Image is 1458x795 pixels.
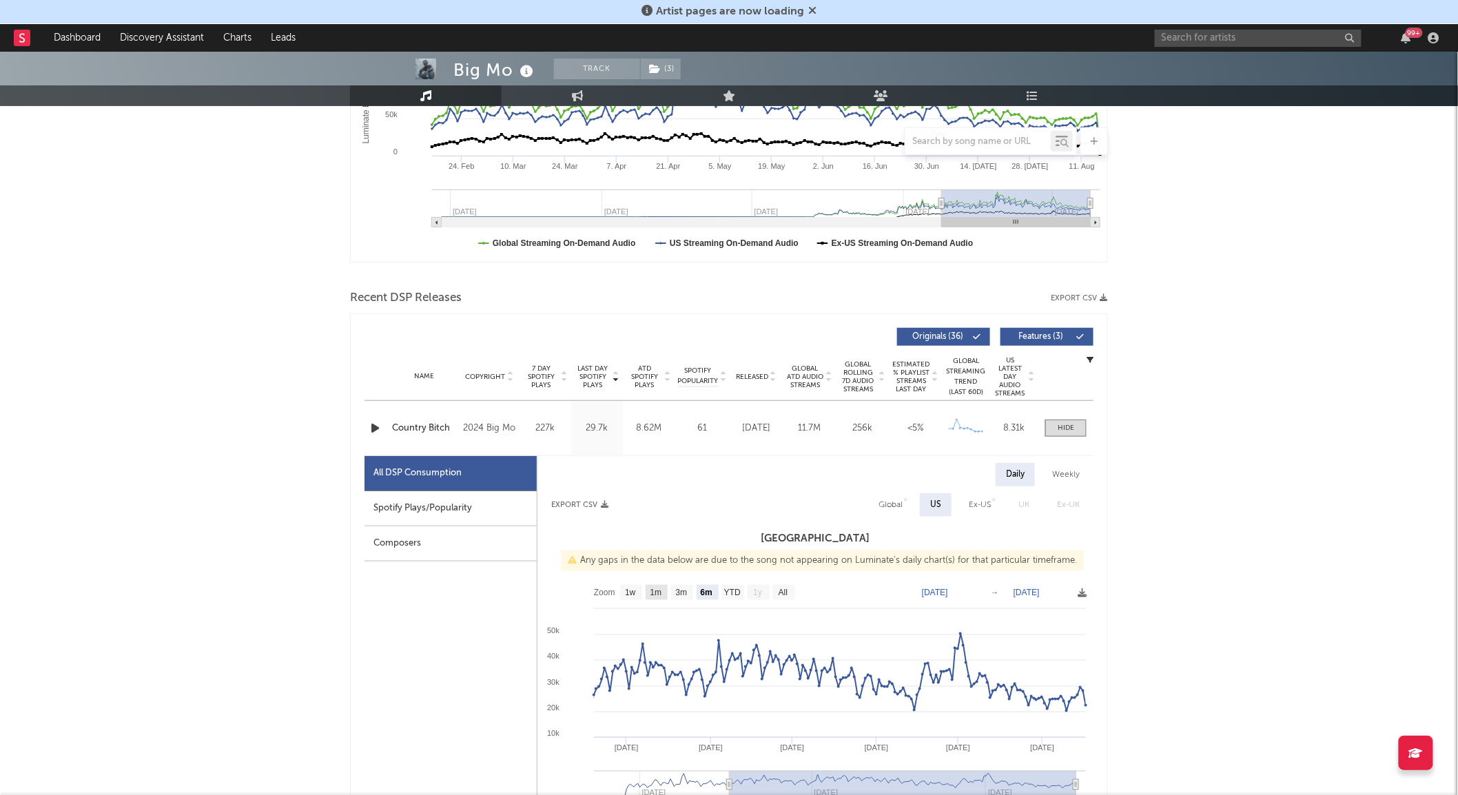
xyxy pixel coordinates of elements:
[607,162,627,170] text: 7. Apr
[1031,743,1055,752] text: [DATE]
[969,497,991,513] div: Ex-US
[575,364,611,389] span: Last Day Spotify Plays
[547,626,559,634] text: 50k
[779,588,788,598] text: All
[1155,30,1362,47] input: Search for artists
[554,59,640,79] button: Track
[994,422,1035,435] div: 8.31k
[733,422,779,435] div: [DATE]
[551,501,608,509] button: Export CSV
[701,588,712,598] text: 6m
[364,456,537,491] div: All DSP Consumption
[922,588,948,597] text: [DATE]
[641,59,681,79] button: (3)
[879,497,903,513] div: Global
[946,743,970,752] text: [DATE]
[865,743,889,752] text: [DATE]
[261,24,305,52] a: Leads
[839,422,885,435] div: 256k
[453,59,537,81] div: Big Mo
[736,373,768,381] span: Released
[523,422,568,435] div: 227k
[678,366,719,386] span: Spotify Popularity
[626,364,663,389] span: ATD Spotify Plays
[897,328,990,346] button: Originals(36)
[678,422,726,435] div: 61
[500,162,526,170] text: 10. Mar
[640,59,681,79] span: ( 3 )
[961,162,997,170] text: 14. [DATE]
[552,162,578,170] text: 24. Mar
[575,422,619,435] div: 29.7k
[561,550,1084,571] div: Any gaps in the data below are due to the song not appearing on Luminate's daily chart(s) for tha...
[656,6,804,17] span: Artist pages are now loading
[364,526,537,561] div: Composers
[699,743,723,752] text: [DATE]
[449,162,474,170] text: 24. Feb
[753,588,762,598] text: 1y
[110,24,214,52] a: Discovery Assistant
[547,729,559,737] text: 10k
[905,136,1051,147] input: Search by song name or URL
[892,360,930,393] span: Estimated % Playlist Streams Last Day
[724,588,741,598] text: YTD
[385,110,398,118] text: 50k
[781,743,805,752] text: [DATE]
[364,491,537,526] div: Spotify Plays/Popularity
[758,162,786,170] text: 19. May
[994,356,1027,397] span: US Latest Day Audio Streams
[676,588,688,598] text: 3m
[1401,32,1411,43] button: 99+
[392,371,456,382] div: Name
[813,162,834,170] text: 2. Jun
[214,24,261,52] a: Charts
[547,652,559,660] text: 40k
[1042,463,1090,486] div: Weekly
[991,588,999,597] text: →
[350,290,462,307] span: Recent DSP Releases
[44,24,110,52] a: Dashboard
[615,743,639,752] text: [DATE]
[863,162,887,170] text: 16. Jun
[547,678,559,686] text: 30k
[463,420,516,437] div: 2024 Big Mo
[1051,294,1108,302] button: Export CSV
[465,373,505,381] span: Copyright
[670,238,799,248] text: US Streaming On-Demand Audio
[1069,162,1095,170] text: 11. Aug
[839,360,877,393] span: Global Rolling 7D Audio Streams
[914,162,939,170] text: 30. Jun
[1012,162,1049,170] text: 28. [DATE]
[594,588,615,598] text: Zoom
[996,463,1035,486] div: Daily
[808,6,817,17] span: Dismiss
[626,422,671,435] div: 8.62M
[892,422,938,435] div: <5%
[709,162,732,170] text: 5. May
[493,238,636,248] text: Global Streaming On-Demand Audio
[786,364,824,389] span: Global ATD Audio Streams
[523,364,559,389] span: 7 Day Spotify Plays
[786,422,832,435] div: 11.7M
[1009,333,1073,341] span: Features ( 3 )
[392,422,456,435] a: Country Bitch
[906,333,969,341] span: Originals ( 36 )
[945,356,987,397] div: Global Streaming Trend (Last 60D)
[657,162,681,170] text: 21. Apr
[547,703,559,712] text: 20k
[930,497,941,513] div: US
[1014,588,1040,597] text: [DATE]
[537,530,1093,547] h3: [GEOGRAPHIC_DATA]
[650,588,662,598] text: 1m
[832,238,974,248] text: Ex-US Streaming On-Demand Audio
[625,588,636,598] text: 1w
[1000,328,1093,346] button: Features(3)
[1406,28,1423,38] div: 99 +
[373,465,462,482] div: All DSP Consumption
